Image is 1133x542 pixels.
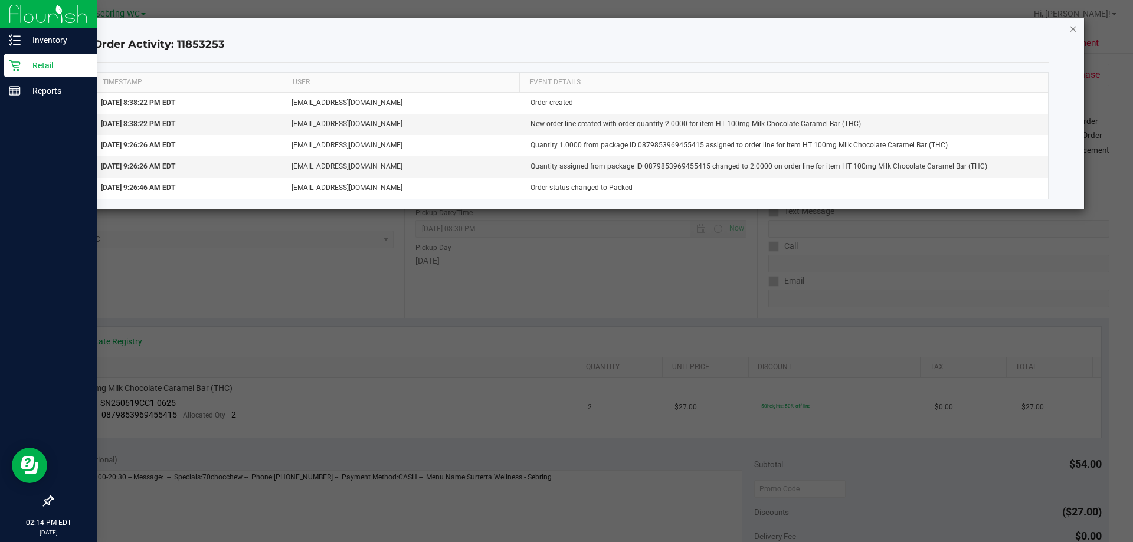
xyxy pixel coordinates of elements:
inline-svg: Reports [9,85,21,97]
td: [EMAIL_ADDRESS][DOMAIN_NAME] [284,156,523,178]
th: TIMESTAMP [94,73,283,93]
td: Quantity assigned from package ID 0879853969455415 changed to 2.0000 on order line for item HT 10... [523,156,1049,178]
td: New order line created with order quantity 2.0000 for item HT 100mg Milk Chocolate Caramel Bar (THC) [523,114,1049,135]
td: Order status changed to Packed [523,178,1049,198]
span: [DATE] 8:38:22 PM EDT [101,98,175,107]
span: [DATE] 8:38:22 PM EDT [101,120,175,128]
td: [EMAIL_ADDRESS][DOMAIN_NAME] [284,114,523,135]
span: [DATE] 9:26:46 AM EDT [101,183,175,192]
th: EVENT DETAILS [519,73,1040,93]
iframe: Resource center [12,448,47,483]
p: [DATE] [5,528,91,537]
p: Reports [21,84,91,98]
td: Quantity 1.0000 from package ID 0879853969455415 assigned to order line for item HT 100mg Milk Ch... [523,135,1049,156]
p: Inventory [21,33,91,47]
inline-svg: Retail [9,60,21,71]
p: Retail [21,58,91,73]
inline-svg: Inventory [9,34,21,46]
span: [DATE] 9:26:26 AM EDT [101,141,175,149]
td: Order created [523,93,1049,114]
th: USER [283,73,519,93]
p: 02:14 PM EDT [5,517,91,528]
td: [EMAIL_ADDRESS][DOMAIN_NAME] [284,135,523,156]
td: [EMAIL_ADDRESS][DOMAIN_NAME] [284,178,523,198]
h4: Order Activity: 11853253 [93,37,1049,52]
span: [DATE] 9:26:26 AM EDT [101,162,175,170]
td: [EMAIL_ADDRESS][DOMAIN_NAME] [284,93,523,114]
